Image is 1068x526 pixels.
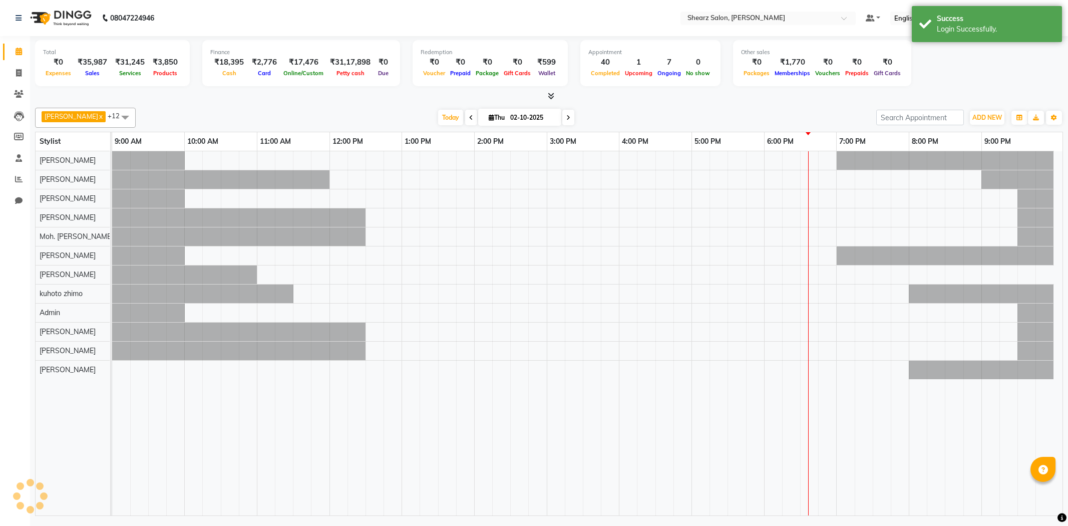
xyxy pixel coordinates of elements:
div: ₹31,17,898 [326,57,375,68]
a: 1:00 PM [402,134,434,149]
span: Admin [40,308,60,317]
span: Packages [741,70,772,77]
div: Login Successfully. [937,24,1054,35]
a: 8:00 PM [909,134,941,149]
div: ₹2,776 [248,57,281,68]
span: Completed [588,70,622,77]
div: 40 [588,57,622,68]
div: ₹0 [843,57,871,68]
div: ₹0 [871,57,903,68]
span: [PERSON_NAME] [40,213,96,222]
span: Services [117,70,144,77]
span: Vouchers [813,70,843,77]
input: Search Appointment [876,110,964,125]
span: Today [438,110,463,125]
a: 7:00 PM [837,134,868,149]
a: x [98,112,103,120]
span: Gift Cards [871,70,903,77]
a: 10:00 AM [185,134,221,149]
span: Memberships [772,70,813,77]
span: Card [255,70,273,77]
div: Total [43,48,182,57]
div: Redemption [421,48,560,57]
span: Stylist [40,137,61,146]
div: Success [937,14,1054,24]
span: Sales [83,70,102,77]
a: 5:00 PM [692,134,724,149]
a: 9:00 PM [982,134,1013,149]
span: Prepaids [843,70,871,77]
span: Prepaid [448,70,473,77]
span: +12 [108,112,127,120]
a: 9:00 AM [112,134,144,149]
span: Products [151,70,180,77]
div: ₹35,987 [74,57,111,68]
a: 2:00 PM [475,134,506,149]
div: ₹599 [533,57,560,68]
div: ₹0 [741,57,772,68]
span: Upcoming [622,70,655,77]
div: 7 [655,57,683,68]
span: [PERSON_NAME] [40,327,96,336]
span: [PERSON_NAME] [40,156,96,165]
span: Cash [220,70,239,77]
span: Ongoing [655,70,683,77]
span: ADD NEW [972,114,1002,121]
span: [PERSON_NAME] [40,194,96,203]
div: ₹0 [473,57,501,68]
span: [PERSON_NAME] [40,175,96,184]
a: 12:00 PM [330,134,366,149]
div: Finance [210,48,392,57]
div: 0 [683,57,713,68]
button: ADD NEW [970,111,1004,125]
a: 4:00 PM [619,134,651,149]
span: Gift Cards [501,70,533,77]
span: Online/Custom [281,70,326,77]
span: Due [376,70,391,77]
a: 6:00 PM [765,134,796,149]
span: Wallet [536,70,558,77]
div: ₹0 [421,57,448,68]
div: ₹0 [448,57,473,68]
div: ₹0 [375,57,392,68]
a: 3:00 PM [547,134,579,149]
input: 2025-10-02 [507,110,557,125]
span: Thu [486,114,507,121]
span: [PERSON_NAME] [40,270,96,279]
span: [PERSON_NAME] [45,112,98,120]
div: ₹3,850 [149,57,182,68]
b: 08047224946 [110,4,154,32]
div: Other sales [741,48,903,57]
span: [PERSON_NAME] [40,346,96,355]
span: Petty cash [334,70,367,77]
div: ₹17,476 [281,57,326,68]
a: 11:00 AM [257,134,293,149]
span: Voucher [421,70,448,77]
div: ₹0 [43,57,74,68]
span: No show [683,70,713,77]
span: Expenses [43,70,74,77]
div: ₹31,245 [111,57,149,68]
span: kuhoto zhimo [40,289,83,298]
div: ₹18,395 [210,57,248,68]
div: ₹1,770 [772,57,813,68]
span: [PERSON_NAME] [40,365,96,374]
div: ₹0 [813,57,843,68]
span: Moh. [PERSON_NAME] ... [40,232,120,241]
div: 1 [622,57,655,68]
div: Appointment [588,48,713,57]
span: [PERSON_NAME] [40,251,96,260]
img: logo [26,4,94,32]
span: Package [473,70,501,77]
div: ₹0 [501,57,533,68]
